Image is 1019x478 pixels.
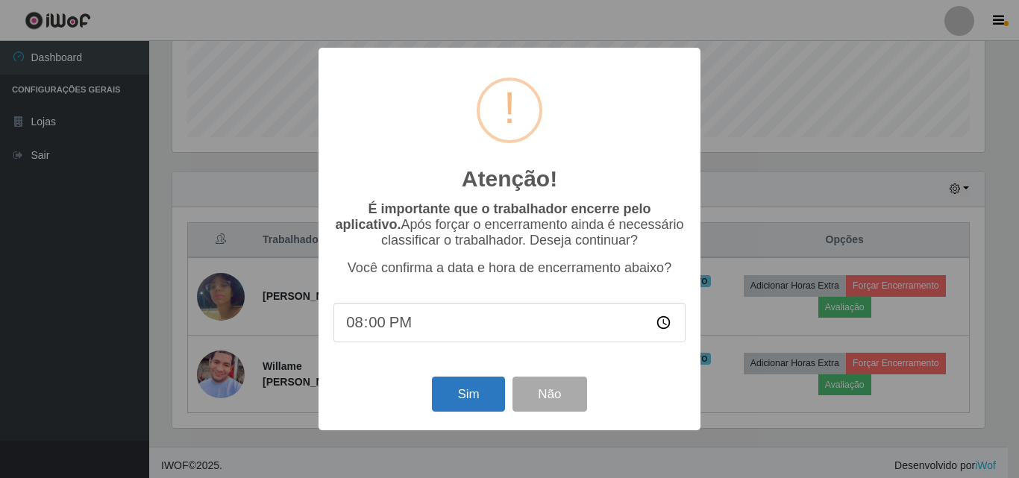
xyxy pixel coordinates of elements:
button: Sim [432,377,504,412]
p: Você confirma a data e hora de encerramento abaixo? [333,260,686,276]
p: Após forçar o encerramento ainda é necessário classificar o trabalhador. Deseja continuar? [333,201,686,248]
h2: Atenção! [462,166,557,192]
button: Não [512,377,586,412]
b: É importante que o trabalhador encerre pelo aplicativo. [335,201,650,232]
